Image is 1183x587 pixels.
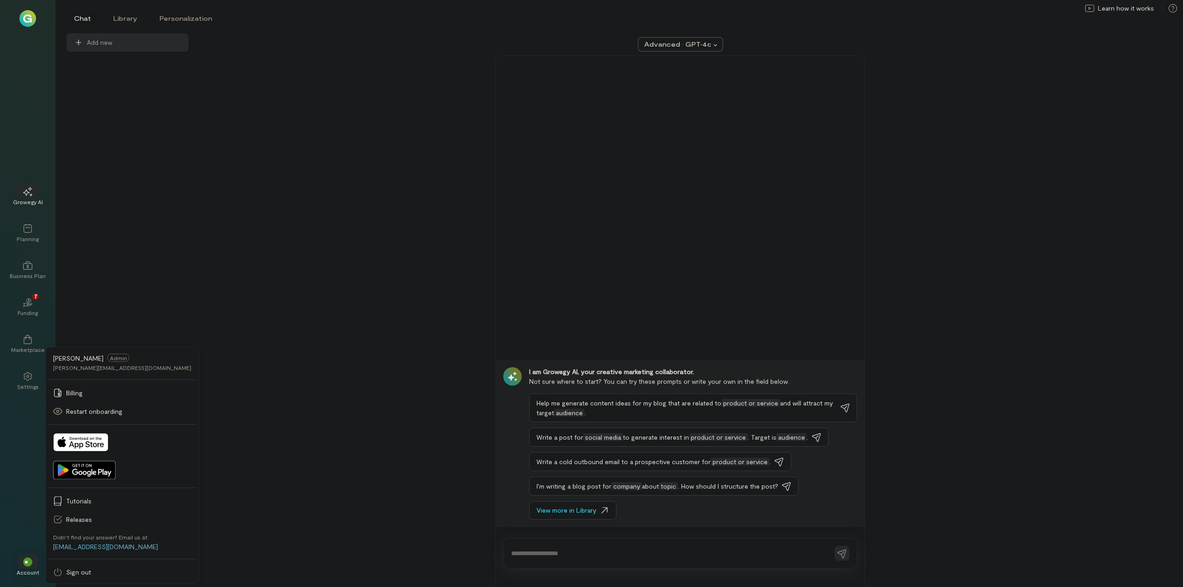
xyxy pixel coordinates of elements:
span: Help me generate content ideas for my blog that are related to [537,399,721,407]
a: Sign out [48,563,197,581]
div: Not sure where to start? You can try these prompts or write your own in the field below. [529,376,857,386]
a: Restart onboarding [48,402,197,421]
div: Marketplace [11,346,45,353]
a: Funding [11,290,44,324]
span: about [642,482,659,490]
span: Sign out [66,568,191,577]
span: . Target is [748,433,776,441]
button: View more in Library [529,501,616,520]
span: Learn how it works [1098,4,1154,13]
span: to generate interest in [623,433,689,441]
span: . [807,433,808,441]
div: Account [17,569,39,576]
button: Write a post forsocial mediato generate interest inproduct or service. Target isaudience. [529,428,829,447]
span: audience [776,433,807,441]
div: Growegy AI [13,198,43,206]
div: Business Plan [10,272,46,279]
a: Planning [11,217,44,250]
span: Releases [66,515,191,524]
img: Get it on Google Play [53,461,116,479]
a: Business Plan [11,254,44,287]
div: Planning [17,235,39,242]
span: product or service [711,458,769,466]
span: I’m writing a blog post for [537,482,611,490]
li: Chat [67,11,98,26]
div: [PERSON_NAME][EMAIL_ADDRESS][DOMAIN_NAME] [53,364,191,371]
span: audience [554,409,585,417]
a: Marketplace [11,327,44,361]
span: Write a cold outbound email to a prospective customer for [537,458,711,466]
span: Write a post for [537,433,583,441]
span: product or service [689,433,748,441]
span: topic [659,482,678,490]
a: [EMAIL_ADDRESS][DOMAIN_NAME] [53,543,158,551]
div: I am Growegy AI, your creative marketing collaborator. [529,367,857,376]
span: product or service [721,399,780,407]
span: [PERSON_NAME] [53,354,104,362]
li: Library [106,11,145,26]
span: Tutorials [66,496,191,506]
span: . [769,458,771,466]
span: . [585,409,586,417]
div: Didn’t find your answer? Email us at [53,533,147,541]
button: I’m writing a blog post forcompanyabouttopic. How should I structure the post? [529,477,799,496]
span: . How should I structure the post? [678,482,778,490]
a: Billing [48,384,197,402]
span: Restart onboarding [66,407,191,416]
a: Growegy AI [11,180,44,213]
a: Releases [48,510,197,529]
button: Write a cold outbound email to a prospective customer forproduct or service. [529,452,791,471]
a: Settings [11,364,44,398]
div: Advanced · GPT‑4o [644,40,711,49]
button: Help me generate content ideas for my blog that are related toproduct or serviceand will attract ... [529,393,857,422]
img: Download on App Store [53,433,109,452]
span: social media [583,433,623,441]
span: Billing [66,388,191,398]
a: Tutorials [48,492,197,510]
span: Add new [87,38,181,47]
span: company [611,482,642,490]
div: Settings [17,383,39,390]
span: 7 [34,292,37,300]
li: Personalization [152,11,220,26]
div: Funding [18,309,38,316]
span: Admin [107,354,129,362]
span: View more in Library [537,506,596,515]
